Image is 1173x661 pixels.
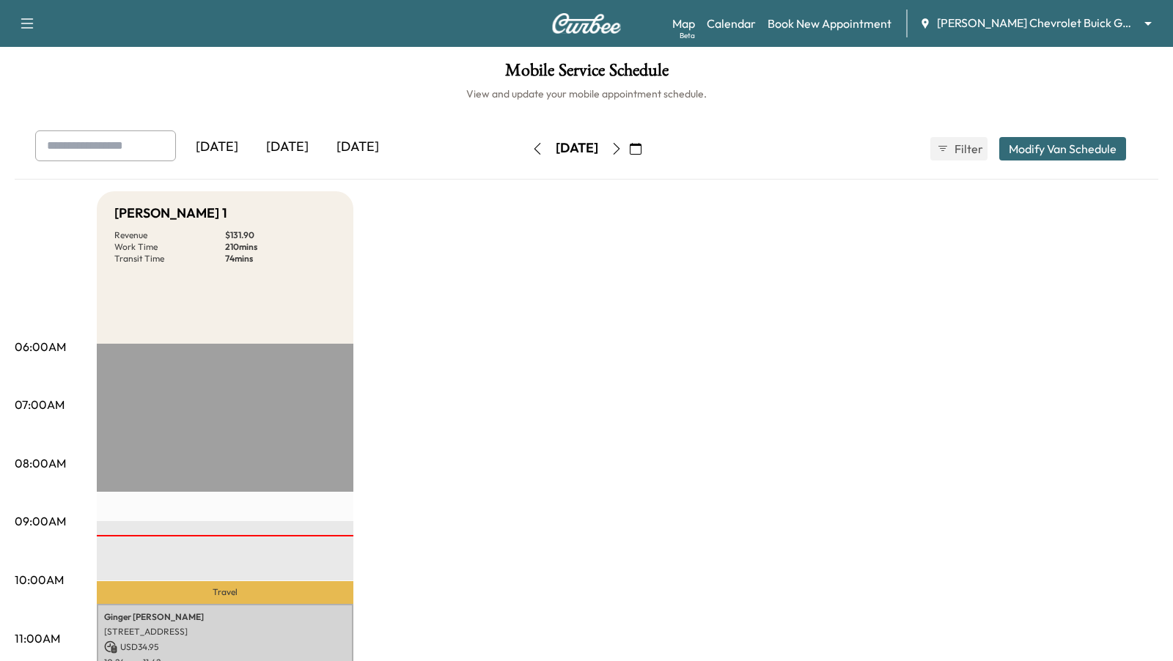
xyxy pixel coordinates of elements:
[15,396,65,413] p: 07:00AM
[114,241,225,253] p: Work Time
[15,571,64,588] p: 10:00AM
[15,629,60,647] p: 11:00AM
[556,139,598,158] div: [DATE]
[182,130,252,164] div: [DATE]
[768,15,891,32] a: Book New Appointment
[225,241,336,253] p: 210 mins
[15,454,66,472] p: 08:00AM
[672,15,695,32] a: MapBeta
[104,626,346,638] p: [STREET_ADDRESS]
[15,512,66,530] p: 09:00AM
[937,15,1138,32] span: [PERSON_NAME] Chevrolet Buick GMC
[930,137,988,160] button: Filter
[114,253,225,265] p: Transit Time
[225,229,336,241] p: $ 131.90
[15,86,1158,101] h6: View and update your mobile appointment schedule.
[104,611,346,623] p: Ginger [PERSON_NAME]
[97,581,353,604] p: Travel
[15,62,1158,86] h1: Mobile Service Schedule
[323,130,393,164] div: [DATE]
[252,130,323,164] div: [DATE]
[114,229,225,241] p: Revenue
[707,15,756,32] a: Calendar
[955,140,981,158] span: Filter
[15,338,66,355] p: 06:00AM
[551,13,622,34] img: Curbee Logo
[999,137,1126,160] button: Modify Van Schedule
[104,640,346,654] p: USD 34.95
[225,253,336,265] p: 74 mins
[680,30,695,41] div: Beta
[114,203,227,224] h5: [PERSON_NAME] 1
